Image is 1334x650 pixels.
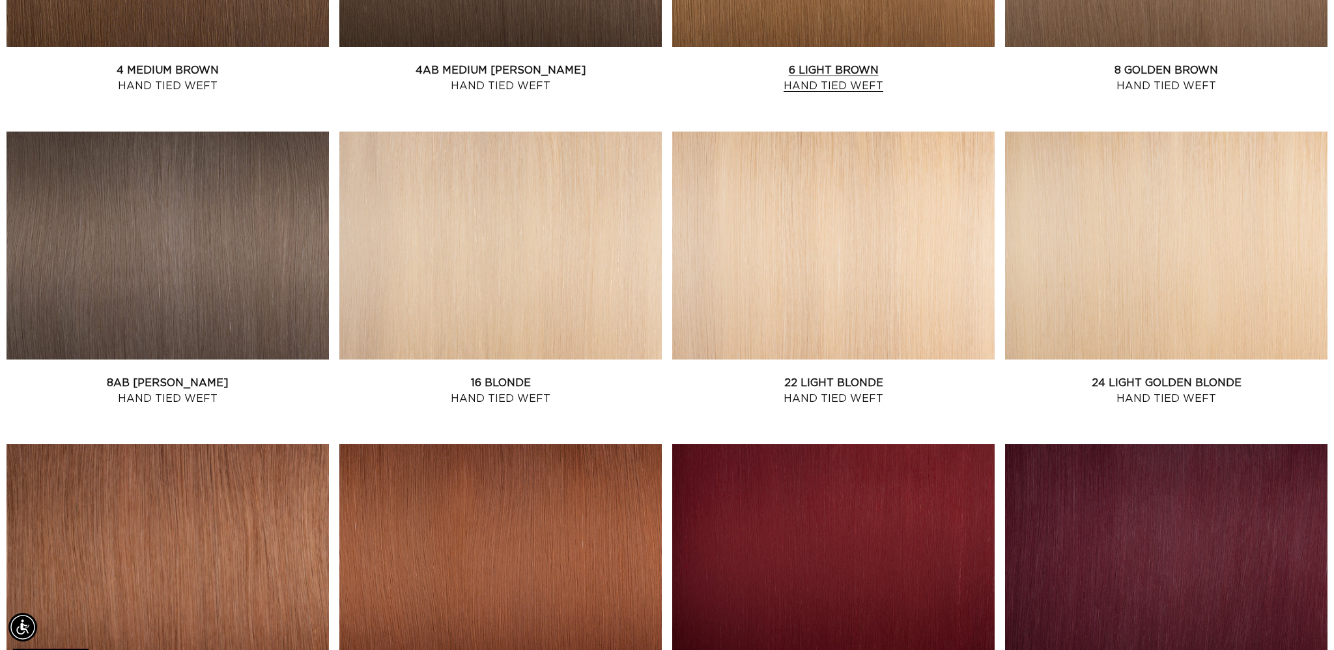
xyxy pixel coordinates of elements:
a: 8 Golden Brown Hand Tied Weft [1005,63,1327,94]
a: 24 Light Golden Blonde Hand Tied Weft [1005,375,1327,406]
div: Accessibility Menu [8,613,37,642]
a: 16 Blonde Hand Tied Weft [339,375,662,406]
a: 22 Light Blonde Hand Tied Weft [672,375,995,406]
a: 8AB [PERSON_NAME] Hand Tied Weft [7,375,329,406]
a: 6 Light Brown Hand Tied Weft [672,63,995,94]
a: 4AB Medium [PERSON_NAME] Hand Tied Weft [339,63,662,94]
a: 4 Medium Brown Hand Tied Weft [7,63,329,94]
